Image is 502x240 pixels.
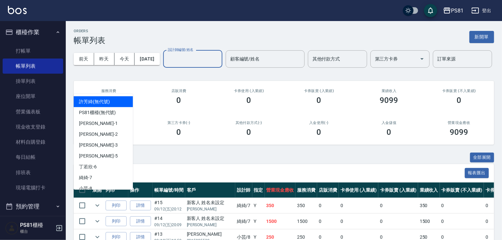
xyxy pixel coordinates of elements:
[469,31,494,43] button: 新開單
[378,182,418,198] th: 卡券販賣 (入業績)
[128,182,153,198] th: 操作
[252,198,265,213] td: Y
[339,182,379,198] th: 卡券使用 (入業績)
[130,216,151,227] a: 詳情
[82,170,465,177] span: 訂單列表
[5,222,18,235] img: Person
[265,182,296,198] th: 營業現金應收
[3,180,63,195] a: 現場電腦打卡
[152,89,206,93] h2: 店販消費
[339,214,379,229] td: 0
[235,214,252,229] td: 綺綺 /7
[74,36,105,45] h3: 帳單列表
[154,222,184,228] p: 09/12 (五) 20:09
[317,96,321,105] h3: 0
[92,201,102,210] button: expand row
[79,153,118,159] span: [PERSON_NAME] -5
[387,128,391,137] h3: 0
[252,214,265,229] td: Y
[3,89,63,104] a: 座位開單
[74,29,105,33] h2: ORDERS
[3,119,63,134] a: 現金收支登錄
[292,89,346,93] h2: 卡券販賣 (入業績)
[152,121,206,125] h2: 第三方卡券(-)
[440,214,484,229] td: 0
[187,199,234,206] div: 新客人 姓名未設定
[154,206,184,212] p: 09/12 (五) 20:12
[187,222,234,228] p: [PERSON_NAME]
[295,214,317,229] td: 1500
[247,96,251,105] h3: 0
[3,104,63,119] a: 營業儀表板
[451,7,464,15] div: PS81
[450,128,468,137] h3: 9099
[135,53,160,65] button: [DATE]
[440,4,466,17] button: PS81
[79,131,118,138] span: [PERSON_NAME] -2
[153,182,185,198] th: 帳單編號/時間
[91,182,104,198] th: 展開
[79,109,116,116] span: PS81櫃檯 (無代號)
[106,216,127,227] button: 列印
[187,231,234,238] div: [PERSON_NAME]
[317,198,339,213] td: 0
[79,163,97,170] span: 丁若欣 -6
[295,198,317,213] td: 350
[74,53,94,65] button: 前天
[222,89,276,93] h2: 卡券使用 (入業績)
[235,198,252,213] td: 綺綺 /7
[362,121,416,125] h2: 入金儲值
[3,59,63,74] a: 帳單列表
[153,214,185,229] td: #14
[424,4,437,17] button: save
[185,182,235,198] th: 客戶
[3,74,63,89] a: 掛單列表
[20,222,54,228] h5: PS81櫃檯
[20,228,54,234] p: 櫃台
[465,170,489,176] a: 報表匯出
[378,214,418,229] td: 0
[469,34,494,40] a: 新開單
[457,96,462,105] h3: 0
[187,215,234,222] div: 新客人 姓名未設定
[317,214,339,229] td: 0
[432,121,486,125] h2: 營業現金應收
[339,198,379,213] td: 0
[317,128,321,137] h3: 0
[252,182,265,198] th: 指定
[432,89,486,93] h2: 卡券販賣 (不入業績)
[104,182,128,198] th: 列印
[3,24,63,41] button: 櫃檯作業
[187,206,234,212] p: [PERSON_NAME]
[82,89,136,93] h3: 服務消費
[177,128,181,137] h3: 0
[79,120,118,127] span: [PERSON_NAME] -1
[417,54,427,64] button: Open
[247,128,251,137] h3: 0
[440,182,484,198] th: 卡券販賣 (不入業績)
[94,53,114,65] button: 昨天
[378,198,418,213] td: 0
[177,96,181,105] h3: 0
[235,182,252,198] th: 設計師
[79,98,110,105] span: 許芳綺 (無代號)
[3,43,63,59] a: 打帳單
[106,201,127,211] button: 列印
[380,96,398,105] h3: 9099
[265,214,296,229] td: 1500
[92,216,102,226] button: expand row
[418,214,440,229] td: 1500
[3,150,63,165] a: 每日結帳
[153,198,185,213] td: #15
[3,134,63,150] a: 材料自購登錄
[114,53,135,65] button: 今天
[465,168,489,178] button: 報表匯出
[222,121,276,125] h2: 其他付款方式(-)
[469,5,494,17] button: 登出
[79,185,92,192] span: 小芸 -8
[440,198,484,213] td: 0
[168,47,193,52] label: 設計師編號/姓名
[79,174,92,181] span: 綺綺 -7
[130,201,151,211] a: 詳情
[295,182,317,198] th: 服務消費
